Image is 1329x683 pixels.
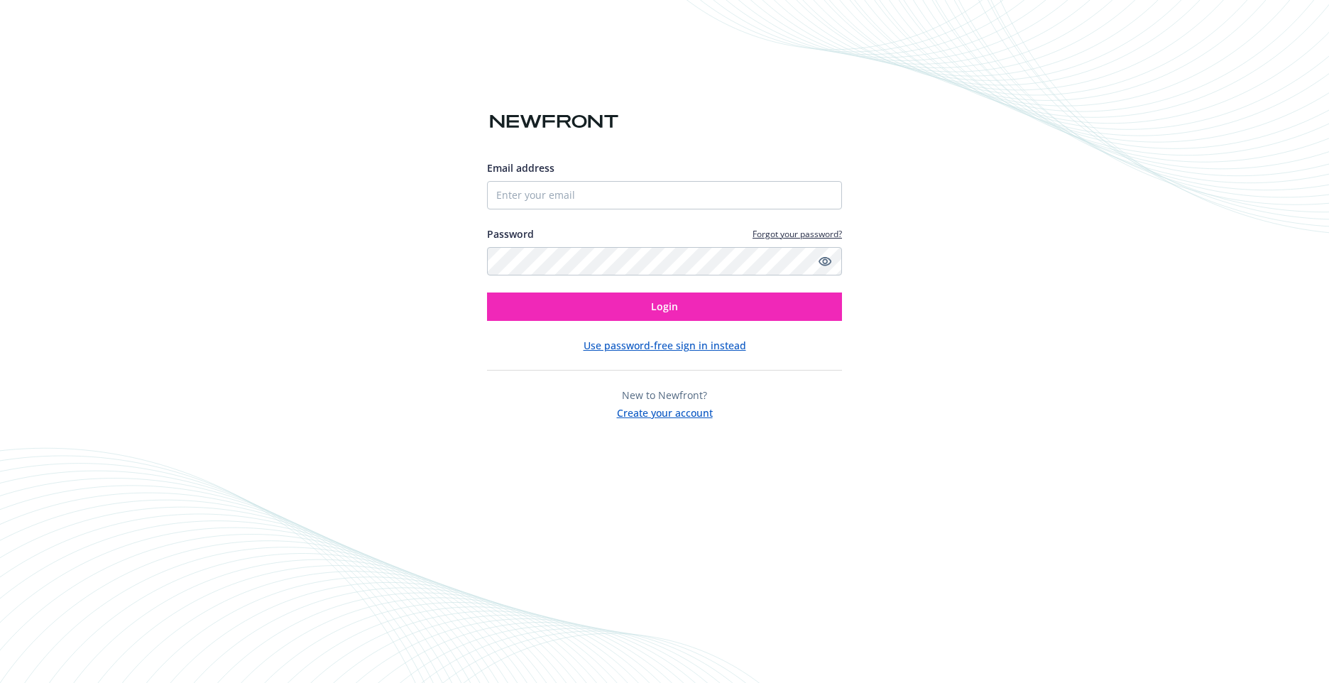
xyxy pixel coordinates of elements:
button: Create your account [617,403,713,420]
button: Use password-free sign in instead [584,338,746,353]
input: Enter your password [487,247,842,275]
img: Newfront logo [487,109,621,134]
button: Login [487,293,842,321]
input: Enter your email [487,181,842,209]
span: Email address [487,161,554,175]
label: Password [487,226,534,241]
a: Forgot your password? [753,228,842,240]
span: New to Newfront? [622,388,707,402]
a: Show password [816,253,833,270]
span: Login [651,300,678,313]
